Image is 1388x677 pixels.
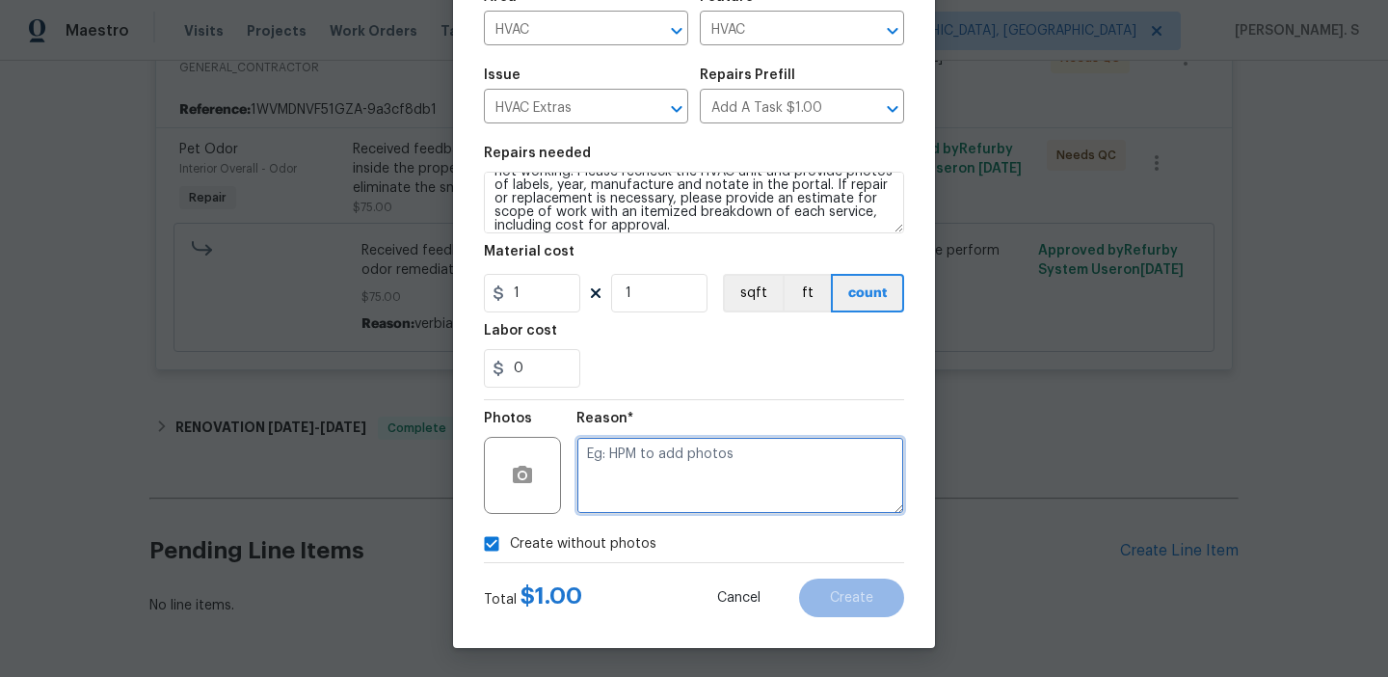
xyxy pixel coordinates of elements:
button: Open [879,95,906,122]
span: Create without photos [510,534,656,555]
button: Open [663,17,690,44]
textarea: Rework: Received feedback again that the air conditioner was not working. Please recheck the HVAC... [484,172,904,233]
span: Create [830,591,873,606]
button: Open [663,95,690,122]
button: ft [783,274,831,312]
h5: Labor cost [484,324,557,338]
button: sqft [723,274,783,312]
button: Cancel [686,579,791,617]
h5: Repairs Prefill [700,68,795,82]
h5: Reason* [576,412,633,425]
h5: Photos [484,412,532,425]
h5: Material cost [484,245,574,258]
span: $ 1.00 [520,584,582,608]
span: Cancel [717,591,761,606]
h5: Repairs needed [484,147,591,160]
button: count [831,274,904,312]
h5: Issue [484,68,520,82]
button: Open [879,17,906,44]
div: Total [484,586,582,609]
button: Create [799,579,904,617]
